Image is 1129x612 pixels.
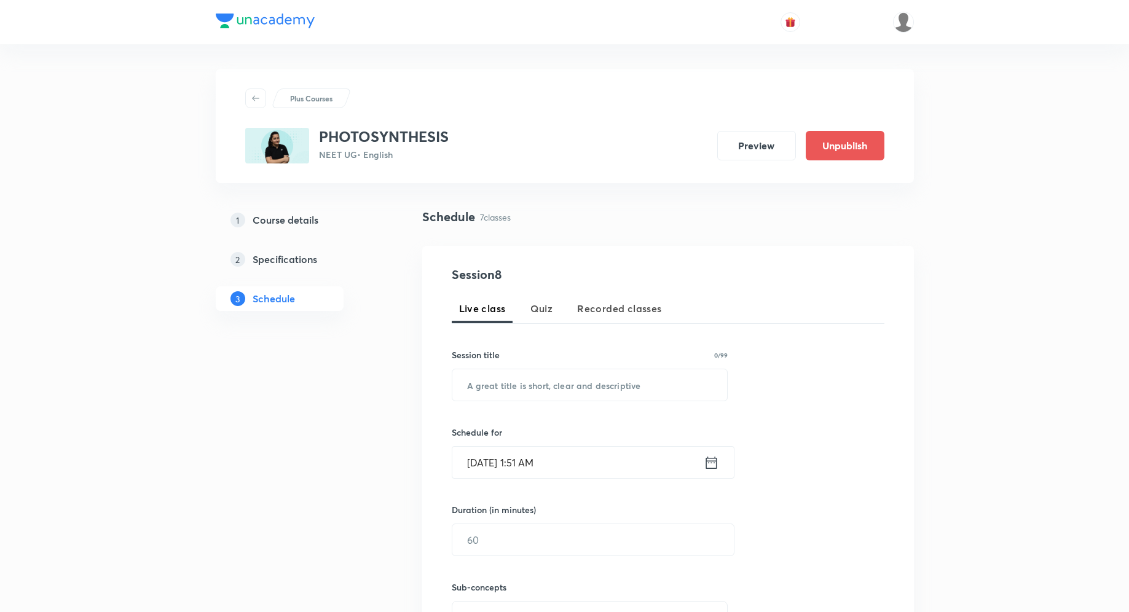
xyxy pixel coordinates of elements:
button: Preview [717,131,796,160]
button: Unpublish [806,131,884,160]
img: Siddharth Mitra [893,12,914,33]
p: 7 classes [480,211,511,224]
img: avatar [785,17,796,28]
h3: PHOTOSYNTHESIS [319,128,449,146]
h5: Specifications [253,252,317,267]
span: Live class [459,301,506,316]
h6: Sub-concepts [452,581,728,594]
h4: Session 8 [452,265,676,284]
p: 3 [230,291,245,306]
h6: Schedule for [452,426,728,439]
h6: Duration (in minutes) [452,503,536,516]
p: Plus Courses [290,93,332,104]
input: 60 [452,524,734,555]
span: Recorded classes [577,301,661,316]
h5: Schedule [253,291,295,306]
a: 2Specifications [216,247,383,272]
a: Company Logo [216,14,315,31]
p: 0/99 [714,352,728,358]
p: 1 [230,213,245,227]
button: avatar [781,12,800,32]
a: 1Course details [216,208,383,232]
span: Quiz [530,301,553,316]
img: 7B7AE881-696F-42A8-9DAF-60C965FB932D_plus.png [245,128,309,163]
img: Company Logo [216,14,315,28]
input: A great title is short, clear and descriptive [452,369,728,401]
p: NEET UG • English [319,148,449,161]
h5: Course details [253,213,318,227]
h4: Schedule [422,208,475,226]
h6: Session title [452,348,500,361]
p: 2 [230,252,245,267]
